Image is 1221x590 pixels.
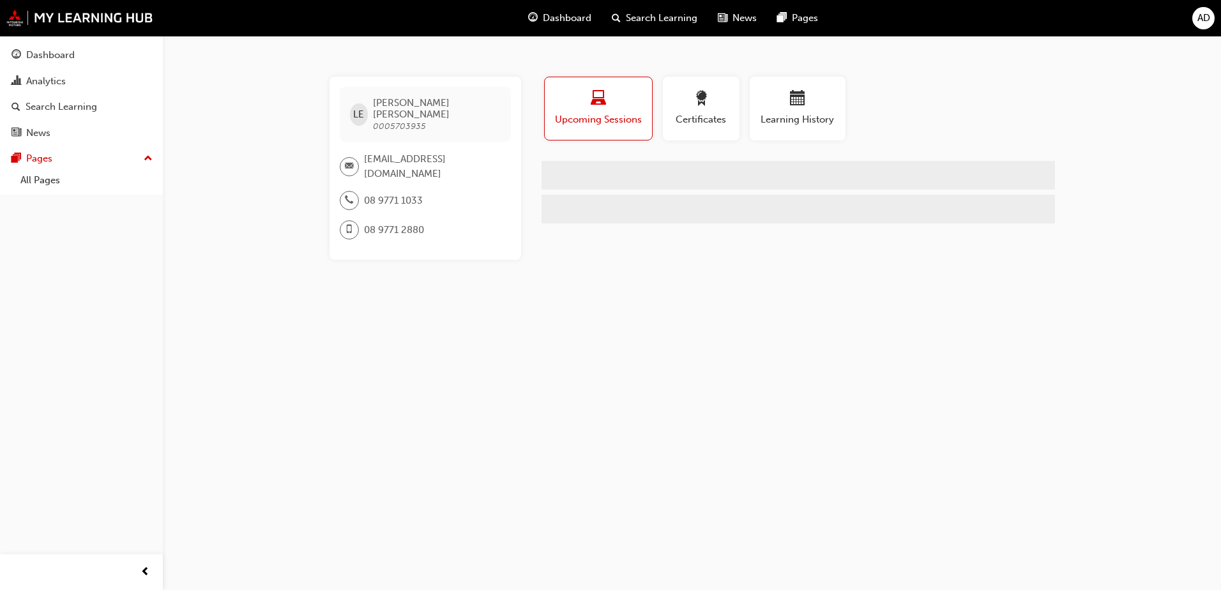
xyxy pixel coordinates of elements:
button: Upcoming Sessions [544,77,653,140]
a: news-iconNews [708,5,767,31]
div: Analytics [26,74,66,89]
span: [PERSON_NAME] [PERSON_NAME] [373,97,500,120]
span: guage-icon [528,10,538,26]
span: 08 9771 2880 [364,223,424,238]
span: news-icon [11,128,21,139]
span: pages-icon [777,10,787,26]
span: Learning History [759,112,836,127]
span: pages-icon [11,153,21,165]
span: News [732,11,757,26]
a: Dashboard [5,43,158,67]
img: mmal [6,10,153,26]
span: AD [1197,11,1210,26]
a: All Pages [15,170,158,190]
button: Certificates [663,77,739,140]
span: email-icon [345,158,354,175]
span: up-icon [144,151,153,167]
span: Pages [792,11,818,26]
button: Pages [5,147,158,170]
a: guage-iconDashboard [518,5,602,31]
span: calendar-icon [790,91,805,108]
span: Certificates [672,112,730,127]
span: phone-icon [345,192,354,209]
span: search-icon [11,102,20,113]
span: Upcoming Sessions [554,112,642,127]
span: 08 9771 1033 [364,193,423,208]
span: guage-icon [11,50,21,61]
span: Dashboard [543,11,591,26]
span: LE [353,107,364,122]
span: laptop-icon [591,91,606,108]
div: Search Learning [26,100,97,114]
span: chart-icon [11,76,21,87]
a: News [5,121,158,145]
button: DashboardAnalyticsSearch LearningNews [5,41,158,147]
a: Analytics [5,70,158,93]
span: 0005703935 [373,121,426,132]
div: Dashboard [26,48,75,63]
a: search-iconSearch Learning [602,5,708,31]
span: Search Learning [626,11,697,26]
span: search-icon [612,10,621,26]
a: Search Learning [5,95,158,119]
span: prev-icon [140,564,150,580]
button: Learning History [750,77,846,140]
span: mobile-icon [345,222,354,238]
span: [EMAIL_ADDRESS][DOMAIN_NAME] [364,152,501,181]
div: Pages [26,151,52,166]
span: news-icon [718,10,727,26]
button: AD [1192,7,1215,29]
div: News [26,126,50,140]
a: pages-iconPages [767,5,828,31]
span: award-icon [694,91,709,108]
